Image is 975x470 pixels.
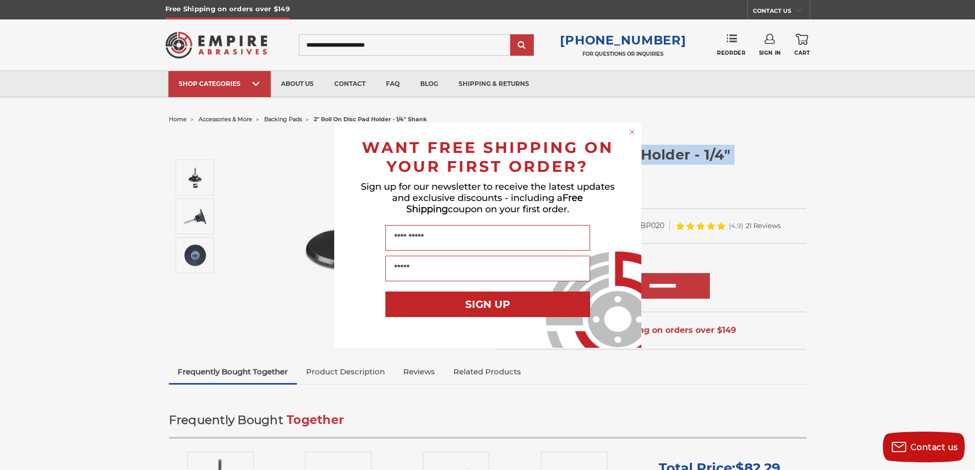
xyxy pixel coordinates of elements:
span: WANT FREE SHIPPING ON YOUR FIRST ORDER? [362,138,614,176]
span: Contact us [911,442,958,452]
button: Contact us [883,432,965,462]
button: Close dialog [627,127,637,137]
span: Sign up for our newsletter to receive the latest updates and exclusive discounts - including a co... [361,181,615,215]
span: Free Shipping [406,192,583,215]
button: SIGN UP [385,292,590,317]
